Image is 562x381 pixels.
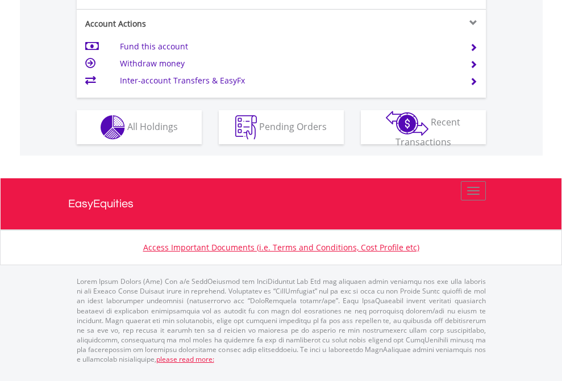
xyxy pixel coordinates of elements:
[361,110,486,144] button: Recent Transactions
[77,110,202,144] button: All Holdings
[127,120,178,132] span: All Holdings
[156,354,214,364] a: please read more:
[120,72,456,89] td: Inter-account Transfers & EasyFx
[120,38,456,55] td: Fund this account
[77,277,486,364] p: Lorem Ipsum Dolors (Ame) Con a/e SeddOeiusmod tem InciDiduntut Lab Etd mag aliquaen admin veniamq...
[143,242,419,253] a: Access Important Documents (i.e. Terms and Conditions, Cost Profile etc)
[386,111,428,136] img: transactions-zar-wht.png
[259,120,327,132] span: Pending Orders
[77,18,281,30] div: Account Actions
[235,115,257,140] img: pending_instructions-wht.png
[219,110,344,144] button: Pending Orders
[68,178,494,229] a: EasyEquities
[120,55,456,72] td: Withdraw money
[101,115,125,140] img: holdings-wht.png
